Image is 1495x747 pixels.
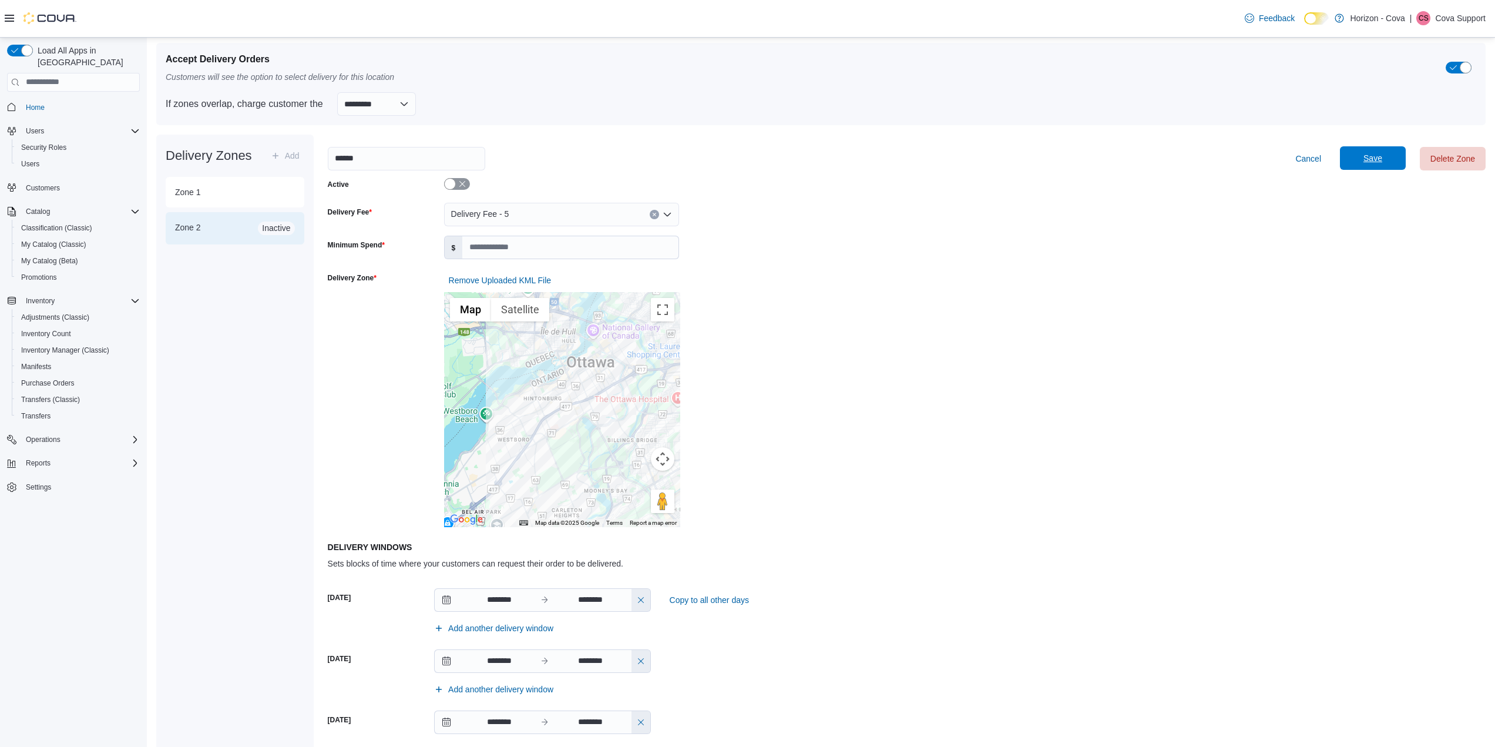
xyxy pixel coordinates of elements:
[328,558,1486,570] div: Sets blocks of time where your customers can request their order to be delivered.
[16,409,140,423] span: Transfers
[663,210,672,219] button: Open list of options
[16,360,140,374] span: Manifests
[448,622,553,634] span: Add another delivery window
[2,478,145,495] button: Settings
[12,309,145,326] button: Adjustments (Classic)
[519,519,528,527] button: Keyboard shortcuts
[26,296,55,306] span: Inventory
[12,342,145,359] button: Inventory Manager (Classic)
[2,123,145,139] button: Users
[450,298,491,321] button: Show street map
[1419,11,1429,25] span: CS
[12,220,145,236] button: Classification (Classic)
[2,431,145,448] button: Operations
[328,654,351,664] label: [DATE]
[166,97,323,111] h4: If zones overlap, charge customer the
[16,393,140,407] span: Transfers (Classic)
[1291,147,1326,170] button: Cancel
[2,179,145,196] button: Customers
[328,715,351,725] label: [DATE]
[458,711,540,733] input: Press the down key to open a popover containing a calendar.
[16,237,140,252] span: My Catalog (Classic)
[21,346,109,355] span: Inventory Manager (Classic)
[21,480,56,494] a: Settings
[1240,6,1299,30] a: Feedback
[665,588,754,612] button: Copy to all other days
[16,157,140,171] span: Users
[16,221,140,235] span: Classification (Classic)
[21,294,140,308] span: Inventory
[1363,152,1382,164] span: Save
[166,52,394,66] h6: Accept Delivery Orders
[12,269,145,286] button: Promotions
[7,94,140,527] nav: Complex example
[21,124,49,138] button: Users
[1304,12,1329,25] input: Dark Mode
[26,458,51,468] span: Reports
[328,207,372,217] label: Delivery Fee
[491,298,549,321] button: Show satellite imagery
[16,254,140,268] span: My Catalog (Beta)
[26,435,61,444] span: Operations
[21,456,55,470] button: Reports
[445,236,463,259] label: $
[449,274,552,286] span: Remove Uploaded KML File
[21,294,59,308] button: Inventory
[16,140,140,155] span: Security Roles
[16,327,140,341] span: Inventory Count
[175,222,244,233] h5: Zone 2
[33,45,140,68] span: Load All Apps in [GEOGRAPHIC_DATA]
[458,650,540,672] input: Press the down key to open a popover containing a calendar.
[262,223,290,233] p: Inactive
[2,99,145,116] button: Home
[166,149,252,163] h3: Delivery Zones
[540,595,549,605] svg: to
[1430,153,1475,165] span: Delete Zone
[451,207,509,221] span: Delivery Fee - 5
[26,207,50,216] span: Catalog
[16,310,94,324] a: Adjustments (Classic)
[21,180,140,195] span: Customers
[12,391,145,408] button: Transfers (Classic)
[12,236,145,253] button: My Catalog (Classic)
[26,483,51,492] span: Settings
[166,71,394,83] div: Customers will see the option to select delivery for this location
[535,520,599,526] span: Map data ©2025 Google
[16,254,83,268] a: My Catalog (Beta)
[21,395,80,404] span: Transfers (Classic)
[651,298,674,321] button: Toggle fullscreen view
[448,684,553,695] span: Add another delivery window
[21,378,75,388] span: Purchase Orders
[21,159,39,169] span: Users
[21,480,140,494] span: Settings
[21,256,78,266] span: My Catalog (Beta)
[630,520,677,526] a: Report a map error
[21,329,71,339] span: Inventory Count
[1416,11,1430,25] div: Cova Support
[16,409,55,423] a: Transfers
[21,273,57,282] span: Promotions
[21,205,140,219] span: Catalog
[21,240,86,249] span: My Catalog (Classic)
[328,541,1486,553] h5: DELIVERY WINDOWS
[1420,147,1486,170] button: Delete Zone
[16,140,71,155] a: Security Roles
[21,433,140,447] span: Operations
[21,313,89,322] span: Adjustments (Classic)
[1435,11,1486,25] p: Cova Support
[2,293,145,309] button: Inventory
[175,186,295,198] h5: Zone 1
[447,512,486,527] img: Google
[16,237,91,252] a: My Catalog (Classic)
[16,360,56,374] a: Manifests
[328,273,377,283] label: Delivery Zone
[1340,146,1406,170] button: Save
[16,376,140,390] span: Purchase Orders
[651,490,674,513] button: Drag Pegman onto the map to open Street View
[2,203,145,220] button: Catalog
[1410,11,1412,25] p: |
[26,183,60,193] span: Customers
[21,362,51,371] span: Manifests
[21,433,65,447] button: Operations
[12,375,145,391] button: Purchase Orders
